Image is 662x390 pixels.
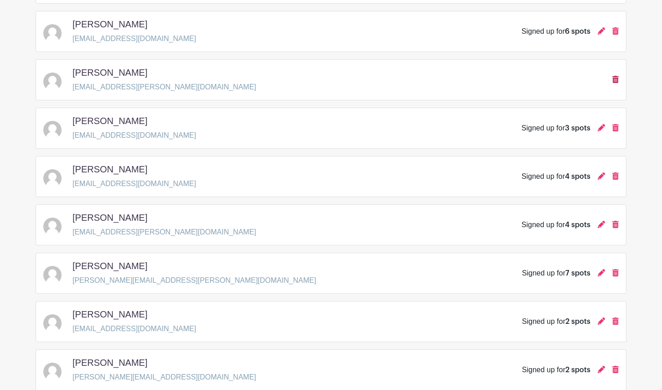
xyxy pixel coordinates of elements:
h5: [PERSON_NAME] [72,164,147,175]
div: Signed up for [522,364,590,375]
h5: [PERSON_NAME] [72,260,147,271]
span: 2 spots [565,366,590,374]
div: Signed up for [522,316,590,327]
h5: [PERSON_NAME] [72,309,147,320]
img: default-ce2991bfa6775e67f084385cd625a349d9dcbb7a52a09fb2fda1e96e2d18dcdb.png [43,24,62,42]
p: [EMAIL_ADDRESS][DOMAIN_NAME] [72,33,196,44]
img: default-ce2991bfa6775e67f084385cd625a349d9dcbb7a52a09fb2fda1e96e2d18dcdb.png [43,266,62,284]
span: 3 spots [565,125,590,132]
img: default-ce2991bfa6775e67f084385cd625a349d9dcbb7a52a09fb2fda1e96e2d18dcdb.png [43,363,62,381]
p: [EMAIL_ADDRESS][PERSON_NAME][DOMAIN_NAME] [72,227,256,238]
p: [EMAIL_ADDRESS][PERSON_NAME][DOMAIN_NAME] [72,82,256,93]
h5: [PERSON_NAME] [72,67,147,78]
div: Signed up for [522,123,590,134]
div: Signed up for [522,26,590,37]
img: default-ce2991bfa6775e67f084385cd625a349d9dcbb7a52a09fb2fda1e96e2d18dcdb.png [43,218,62,236]
span: 6 spots [565,28,590,35]
h5: [PERSON_NAME] [72,357,147,368]
h5: [PERSON_NAME] [72,19,147,30]
div: Signed up for [522,171,590,182]
div: Signed up for [522,268,590,279]
span: 4 spots [565,173,590,180]
h5: [PERSON_NAME] [72,212,147,223]
h5: [PERSON_NAME] [72,115,147,126]
p: [PERSON_NAME][EMAIL_ADDRESS][PERSON_NAME][DOMAIN_NAME] [72,275,316,286]
span: 2 spots [565,318,590,325]
span: 7 spots [565,270,590,277]
img: default-ce2991bfa6775e67f084385cd625a349d9dcbb7a52a09fb2fda1e96e2d18dcdb.png [43,169,62,187]
p: [EMAIL_ADDRESS][DOMAIN_NAME] [72,130,196,141]
p: [EMAIL_ADDRESS][DOMAIN_NAME] [72,323,196,334]
img: default-ce2991bfa6775e67f084385cd625a349d9dcbb7a52a09fb2fda1e96e2d18dcdb.png [43,121,62,139]
span: 4 spots [565,221,590,229]
img: default-ce2991bfa6775e67f084385cd625a349d9dcbb7a52a09fb2fda1e96e2d18dcdb.png [43,314,62,333]
div: Signed up for [522,219,590,230]
p: [EMAIL_ADDRESS][DOMAIN_NAME] [72,178,196,189]
img: default-ce2991bfa6775e67f084385cd625a349d9dcbb7a52a09fb2fda1e96e2d18dcdb.png [43,73,62,91]
p: [PERSON_NAME][EMAIL_ADDRESS][DOMAIN_NAME] [72,372,256,383]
